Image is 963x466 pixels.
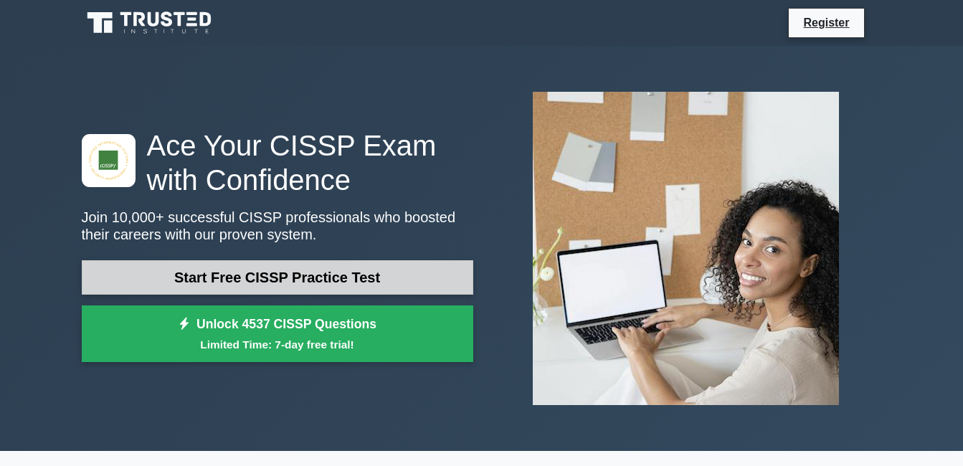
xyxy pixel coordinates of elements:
[82,209,473,243] p: Join 10,000+ successful CISSP professionals who boosted their careers with our proven system.
[82,305,473,363] a: Unlock 4537 CISSP QuestionsLimited Time: 7-day free trial!
[100,336,455,353] small: Limited Time: 7-day free trial!
[794,14,858,32] a: Register
[82,260,473,295] a: Start Free CISSP Practice Test
[82,128,473,197] h1: Ace Your CISSP Exam with Confidence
